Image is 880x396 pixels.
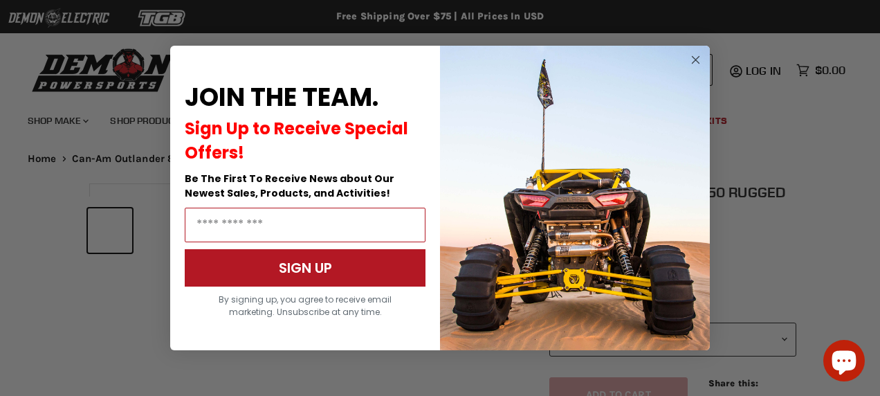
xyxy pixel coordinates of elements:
span: Sign Up to Receive Special Offers! [185,117,408,164]
input: Email Address [185,208,425,242]
span: By signing up, you agree to receive email marketing. Unsubscribe at any time. [219,294,392,318]
img: a9095488-b6e7-41ba-879d-588abfab540b.jpeg [440,46,710,350]
button: Close dialog [687,51,704,69]
button: SIGN UP [185,249,425,287]
inbox-online-store-chat: Shopify online store chat [819,340,869,385]
span: JOIN THE TEAM. [185,80,378,115]
span: Be The First To Receive News about Our Newest Sales, Products, and Activities! [185,172,394,200]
